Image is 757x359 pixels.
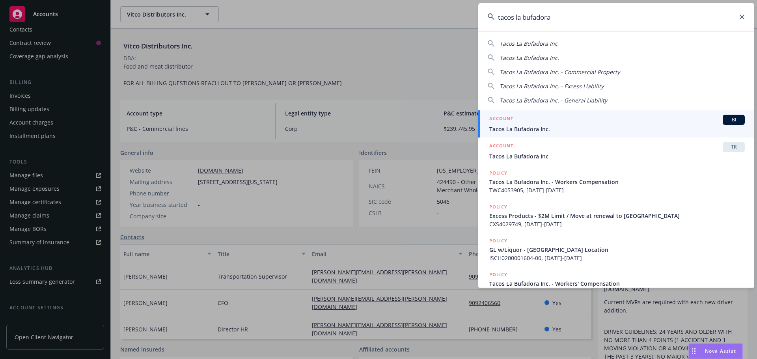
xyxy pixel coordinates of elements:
[500,97,607,104] span: Tacos La Bufadora Inc. - General Liability
[489,152,745,160] span: Tacos La Bufadora Inc
[689,344,699,359] div: Drag to move
[489,178,745,186] span: Tacos La Bufadora Inc. - Workers Compensation
[489,125,745,133] span: Tacos La Bufadora Inc.
[500,40,557,47] span: Tacos La Bufadora Inc
[688,343,743,359] button: Nova Assist
[489,220,745,228] span: CXS4029749, [DATE]-[DATE]
[489,254,745,262] span: ISCH0200001604-00, [DATE]-[DATE]
[489,169,507,177] h5: POLICY
[726,143,742,151] span: TR
[489,115,513,124] h5: ACCOUNT
[478,266,754,300] a: POLICYTacos La Bufadora Inc. - Workers' Compensation
[489,279,745,288] span: Tacos La Bufadora Inc. - Workers' Compensation
[500,68,620,76] span: Tacos La Bufadora Inc. - Commercial Property
[489,212,745,220] span: Excess Products - $2M Limit / Move at renewal to [GEOGRAPHIC_DATA]
[478,233,754,266] a: POLICYGL w/Liquor - [GEOGRAPHIC_DATA] LocationISCH0200001604-00, [DATE]-[DATE]
[489,246,745,254] span: GL w/Liquor - [GEOGRAPHIC_DATA] Location
[478,199,754,233] a: POLICYExcess Products - $2M Limit / Move at renewal to [GEOGRAPHIC_DATA]CXS4029749, [DATE]-[DATE]
[489,186,745,194] span: TWC4053905, [DATE]-[DATE]
[489,142,513,151] h5: ACCOUNT
[478,165,754,199] a: POLICYTacos La Bufadora Inc. - Workers CompensationTWC4053905, [DATE]-[DATE]
[500,82,604,90] span: Tacos La Bufadora Inc. - Excess Liability
[500,54,559,61] span: Tacos La Bufadora Inc.
[478,110,754,138] a: ACCOUNTBITacos La Bufadora Inc.
[478,138,754,165] a: ACCOUNTTRTacos La Bufadora Inc
[489,237,507,245] h5: POLICY
[705,348,736,354] span: Nova Assist
[726,116,742,123] span: BI
[489,271,507,279] h5: POLICY
[478,3,754,31] input: Search...
[489,203,507,211] h5: POLICY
